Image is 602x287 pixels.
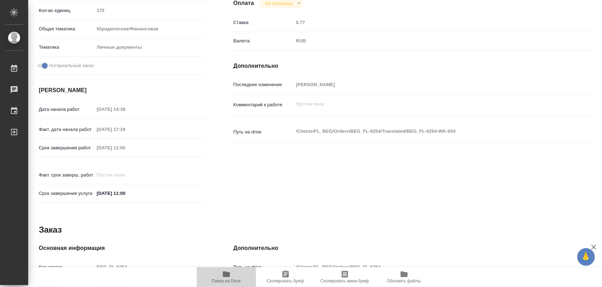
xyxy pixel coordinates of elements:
input: Пустое поле [94,124,156,134]
span: Папка на Drive [212,279,241,283]
p: Кол-во единиц [39,7,94,14]
p: Код заказа [39,264,94,271]
input: Пустое поле [94,104,156,114]
p: Дата начала работ [39,106,94,113]
span: Скопировать бриф [267,279,304,283]
h2: Заказ [39,224,62,235]
h4: Дополнительно [233,62,594,70]
p: Общая тематика [39,25,94,32]
div: Личные документы [94,41,205,53]
p: Факт. срок заверш. работ [39,172,94,179]
button: Обновить файлы [375,267,434,287]
p: Путь на drive [233,128,294,136]
p: Срок завершения услуги [39,190,94,197]
p: Факт. дата начала работ [39,126,94,133]
button: 🙏 [577,248,595,266]
textarea: /Clients/FL_BEG/Orders/BEG_FL-6254/Translated/BEG_FL-6254-WK-004 [293,125,564,137]
p: Последнее изменение [233,81,294,88]
p: Тематика [39,44,94,51]
input: Пустое поле [293,79,564,90]
div: Юридическая/Финансовая [94,23,205,35]
h4: Дополнительно [233,244,594,252]
input: Пустое поле [293,17,564,28]
span: Обновить файлы [387,279,421,283]
span: Скопировать мини-бриф [321,279,369,283]
input: Пустое поле [94,5,205,16]
button: Папка на Drive [197,267,256,287]
span: Нотариальный заказ [49,62,94,69]
input: Пустое поле [94,143,156,153]
p: Валюта [233,37,294,44]
span: 🙏 [580,250,592,264]
button: Не оплачена [263,0,294,6]
input: ✎ Введи что-нибудь [94,188,156,198]
button: Скопировать бриф [256,267,315,287]
button: Скопировать мини-бриф [315,267,375,287]
input: Пустое поле [94,170,156,180]
input: Пустое поле [293,262,564,272]
p: Путь на drive [233,264,294,271]
p: Комментарий к работе [233,101,294,108]
h4: [PERSON_NAME] [39,86,205,95]
h4: Основная информация [39,244,205,252]
p: Срок завершения работ [39,144,94,151]
input: Пустое поле [94,262,205,272]
div: RUB [293,35,564,47]
p: Ставка [233,19,294,26]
